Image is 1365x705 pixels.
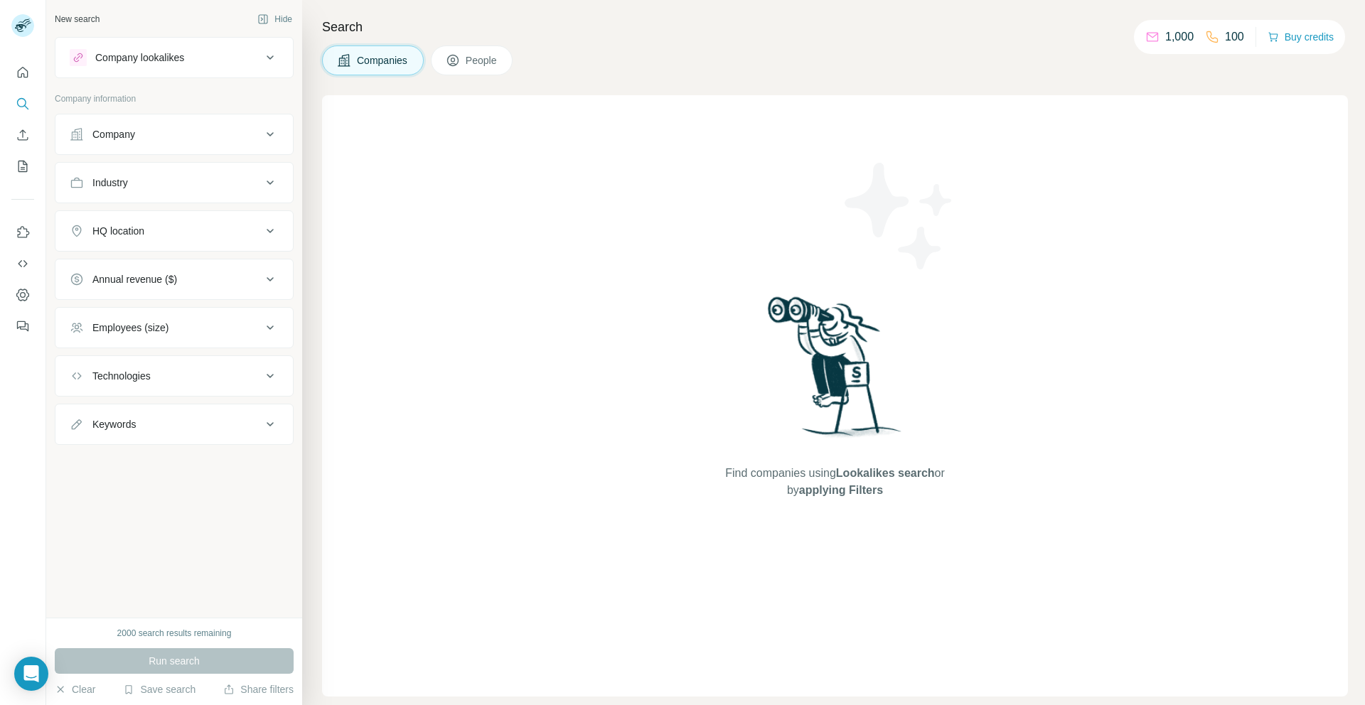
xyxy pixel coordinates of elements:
[322,17,1348,37] h4: Search
[92,176,128,190] div: Industry
[117,627,232,640] div: 2000 search results remaining
[11,91,34,117] button: Search
[1225,28,1244,45] p: 100
[721,465,948,499] span: Find companies using or by
[92,321,168,335] div: Employees (size)
[835,152,963,280] img: Surfe Illustration - Stars
[247,9,302,30] button: Hide
[761,293,909,451] img: Surfe Illustration - Woman searching with binoculars
[11,251,34,276] button: Use Surfe API
[55,92,294,105] p: Company information
[11,60,34,85] button: Quick start
[466,53,498,68] span: People
[357,53,409,68] span: Companies
[95,50,184,65] div: Company lookalikes
[55,682,95,696] button: Clear
[123,682,196,696] button: Save search
[11,313,34,339] button: Feedback
[11,122,34,148] button: Enrich CSV
[836,467,935,479] span: Lookalikes search
[11,154,34,179] button: My lists
[1268,27,1334,47] button: Buy credits
[92,127,135,141] div: Company
[92,224,144,238] div: HQ location
[1165,28,1194,45] p: 1,000
[55,214,293,248] button: HQ location
[223,682,294,696] button: Share filters
[55,359,293,393] button: Technologies
[14,657,48,691] div: Open Intercom Messenger
[55,166,293,200] button: Industry
[92,272,177,286] div: Annual revenue ($)
[55,311,293,345] button: Employees (size)
[55,13,100,26] div: New search
[92,417,136,431] div: Keywords
[55,407,293,441] button: Keywords
[92,369,151,383] div: Technologies
[55,117,293,151] button: Company
[55,41,293,75] button: Company lookalikes
[11,282,34,308] button: Dashboard
[799,484,883,496] span: applying Filters
[11,220,34,245] button: Use Surfe on LinkedIn
[55,262,293,296] button: Annual revenue ($)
